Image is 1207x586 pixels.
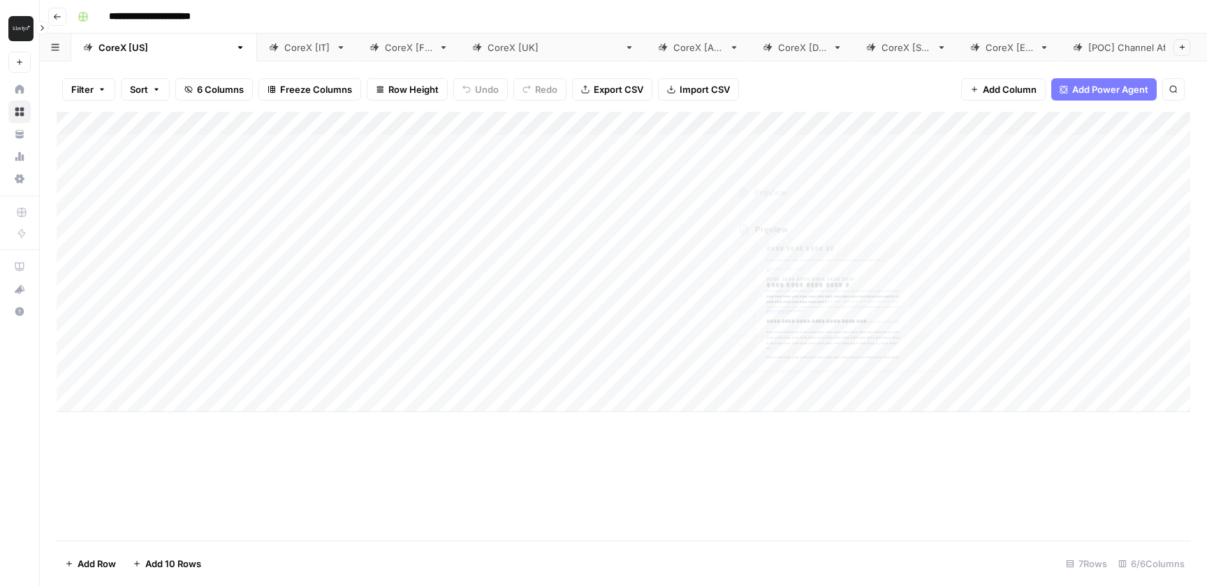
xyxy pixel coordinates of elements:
[385,41,433,54] div: CoreX [FR]
[594,82,643,96] span: Export CSV
[983,82,1037,96] span: Add Column
[8,256,31,278] a: AirOps Academy
[854,34,958,61] a: CoreX [SG]
[986,41,1034,54] div: CoreX [ES]
[680,82,730,96] span: Import CSV
[78,557,116,571] span: Add Row
[130,82,148,96] span: Sort
[8,101,31,123] a: Browse
[257,34,358,61] a: CoreX [IT]
[658,78,739,101] button: Import CSV
[475,82,499,96] span: Undo
[8,78,31,101] a: Home
[8,278,31,300] button: What's new?
[358,34,460,61] a: CoreX [FR]
[71,82,94,96] span: Filter
[71,34,257,61] a: CoreX [[GEOGRAPHIC_DATA]]
[1060,552,1113,575] div: 7 Rows
[98,41,230,54] div: CoreX [[GEOGRAPHIC_DATA]]
[62,78,115,101] button: Filter
[673,41,724,54] div: CoreX [AU]
[280,82,352,96] span: Freeze Columns
[778,41,827,54] div: CoreX [DE]
[8,16,34,41] img: Klaviyo Logo
[9,279,30,300] div: What's new?
[646,34,751,61] a: CoreX [AU]
[453,78,508,101] button: Undo
[513,78,566,101] button: Redo
[388,82,439,96] span: Row Height
[8,11,31,46] button: Workspace: Klaviyo
[1113,552,1190,575] div: 6/6 Columns
[8,300,31,323] button: Help + Support
[284,41,330,54] div: CoreX [IT]
[460,34,646,61] a: CoreX [[GEOGRAPHIC_DATA]]
[121,78,170,101] button: Sort
[751,34,854,61] a: CoreX [DE]
[1051,78,1157,101] button: Add Power Agent
[367,78,448,101] button: Row Height
[961,78,1046,101] button: Add Column
[197,82,244,96] span: 6 Columns
[1072,82,1148,96] span: Add Power Agent
[882,41,931,54] div: CoreX [SG]
[145,557,201,571] span: Add 10 Rows
[958,34,1061,61] a: CoreX [ES]
[258,78,361,101] button: Freeze Columns
[124,552,210,575] button: Add 10 Rows
[8,168,31,190] a: Settings
[535,82,557,96] span: Redo
[8,145,31,168] a: Usage
[57,552,124,575] button: Add Row
[8,123,31,145] a: Your Data
[488,41,619,54] div: CoreX [[GEOGRAPHIC_DATA]]
[175,78,253,101] button: 6 Columns
[572,78,652,101] button: Export CSV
